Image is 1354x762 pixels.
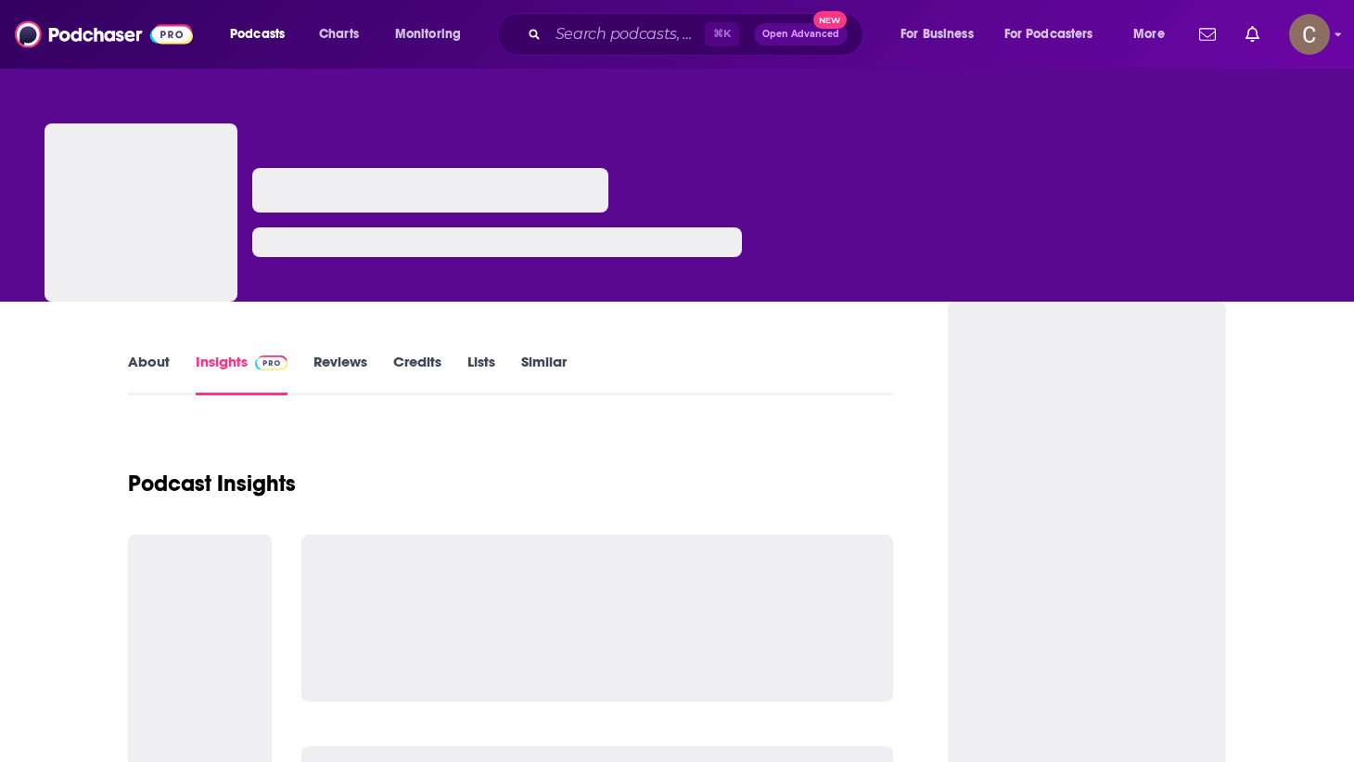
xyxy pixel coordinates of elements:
a: InsightsPodchaser Pro [196,353,287,395]
button: open menu [992,19,1120,49]
span: Monitoring [395,21,461,47]
img: Podchaser Pro [255,355,287,370]
a: Show notifications dropdown [1238,19,1267,50]
span: More [1133,21,1165,47]
img: Podchaser - Follow, Share and Rate Podcasts [15,17,193,52]
input: Search podcasts, credits, & more... [548,19,705,49]
button: Show profile menu [1289,14,1330,55]
span: Charts [319,21,359,47]
span: Open Advanced [762,30,839,39]
button: open menu [217,19,309,49]
span: Logged in as clay.bolton [1289,14,1330,55]
img: User Profile [1289,14,1330,55]
a: Show notifications dropdown [1192,19,1223,50]
a: Lists [467,353,495,395]
span: New [813,11,847,29]
a: Credits [393,353,441,395]
a: Similar [521,353,567,395]
span: ⌘ K [705,22,739,46]
button: open menu [382,19,485,49]
span: Podcasts [230,21,285,47]
a: About [128,353,170,395]
button: open menu [1120,19,1188,49]
h1: Podcast Insights [128,470,296,497]
div: Search podcasts, credits, & more... [515,13,881,56]
a: Charts [307,19,370,49]
span: For Podcasters [1004,21,1093,47]
button: open menu [888,19,997,49]
a: Reviews [313,353,367,395]
button: Open AdvancedNew [754,23,848,45]
span: For Business [901,21,974,47]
